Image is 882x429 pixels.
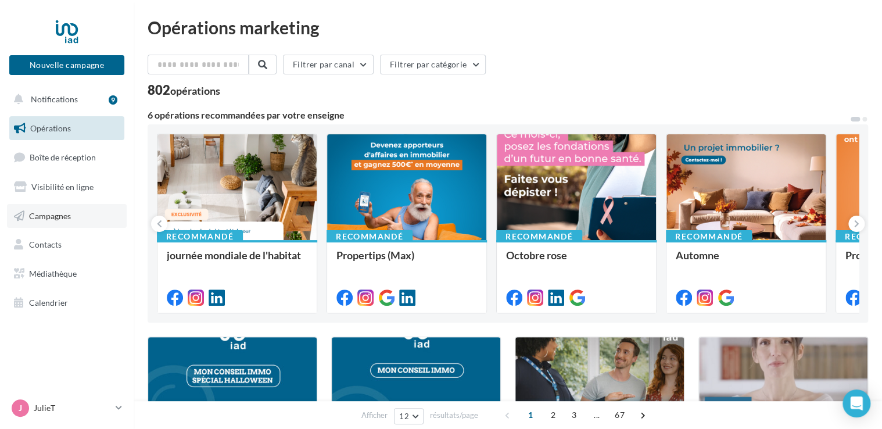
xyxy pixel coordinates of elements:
button: 12 [394,408,424,424]
span: Campagnes [29,210,71,220]
div: 9 [109,95,117,105]
span: Afficher [361,410,388,421]
div: Opérations marketing [148,19,868,36]
button: Nouvelle campagne [9,55,124,75]
span: Opérations [30,123,71,133]
a: Campagnes [7,204,127,228]
span: Contacts [29,239,62,249]
span: Visibilité en ligne [31,182,94,192]
span: Boîte de réception [30,152,96,162]
span: Médiathèque [29,269,77,278]
div: Propertips (Max) [336,249,477,273]
div: 6 opérations recommandées par votre enseigne [148,110,849,120]
span: 12 [399,412,409,421]
div: Recommandé [157,230,243,243]
div: 802 [148,84,220,96]
a: Calendrier [7,291,127,315]
div: Recommandé [496,230,582,243]
div: journée mondiale de l'habitat [167,249,307,273]
span: J [19,402,22,414]
span: Calendrier [29,298,68,308]
button: Filtrer par canal [283,55,374,74]
span: ... [587,406,606,424]
span: 3 [565,406,583,424]
a: Médiathèque [7,262,127,286]
a: Visibilité en ligne [7,175,127,199]
button: Notifications 9 [7,87,122,112]
span: Notifications [31,94,78,104]
button: Filtrer par catégorie [380,55,486,74]
div: Open Intercom Messenger [842,389,870,417]
div: Recommandé [327,230,413,243]
a: J JulieT [9,397,124,419]
div: Automne [676,249,816,273]
div: opérations [170,85,220,96]
span: 2 [544,406,562,424]
p: JulieT [34,402,111,414]
div: Octobre rose [506,249,647,273]
span: 67 [610,406,629,424]
a: Opérations [7,116,127,141]
span: 1 [521,406,540,424]
a: Boîte de réception [7,145,127,170]
span: résultats/page [430,410,478,421]
div: Recommandé [666,230,752,243]
a: Contacts [7,233,127,257]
